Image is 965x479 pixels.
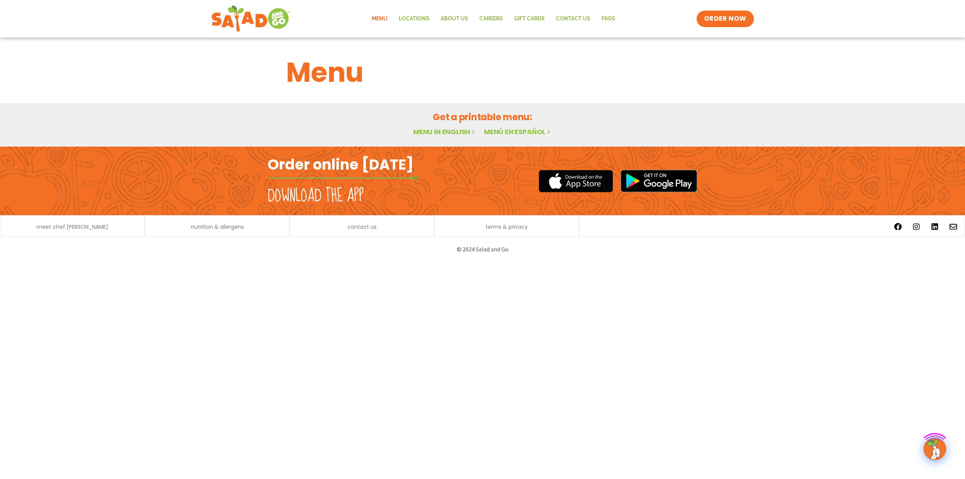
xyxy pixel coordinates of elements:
a: contact us [348,224,377,230]
p: © 2024 Salad and Go [271,244,694,254]
a: Careers [474,10,509,28]
img: google_play [620,170,697,192]
a: ORDER NOW [697,11,754,27]
img: new-SAG-logo-768×292 [211,4,291,34]
a: Menu [366,10,393,28]
nav: Menu [366,10,621,28]
a: FAQs [596,10,621,28]
h2: Order online [DATE] [268,155,414,174]
a: meet chef [PERSON_NAME] [37,224,108,230]
a: GIFT CARDS [509,10,550,28]
a: Menu in English [413,127,476,136]
span: ORDER NOW [704,14,746,23]
a: terms & privacy [486,224,528,230]
a: Contact Us [550,10,596,28]
a: Locations [393,10,435,28]
h1: Menu [286,52,679,93]
h2: Get a printable menu: [286,110,679,124]
a: Menú en español [484,127,552,136]
img: appstore [539,169,613,193]
a: About Us [435,10,474,28]
a: nutrition & allergens [191,224,244,230]
h2: Download the app [268,185,364,207]
img: fork [268,176,418,180]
